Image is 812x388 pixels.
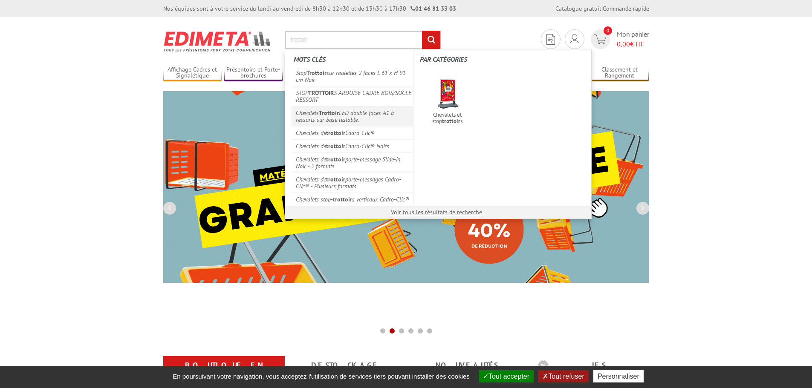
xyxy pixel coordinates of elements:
em: trottoir [326,129,345,137]
span: € HT [617,39,649,49]
img: chevalets_de_rue_a_ressorts_base_lestable_gris_alu_215323.jpg [430,76,465,112]
span: 0,00 [617,40,630,48]
a: Destockage [295,358,396,373]
div: | [555,4,649,13]
a: Chevalets detrottoirporte-message Slide-in Noir - 2 formats [292,152,414,172]
label: Par catégories [420,50,584,69]
strong: 01 46 81 33 03 [410,5,456,12]
input: Rechercher un produit ou une référence... [285,31,441,49]
a: StopTrottoirsur roulettes 2 faces L 61 x H 91 cm Noir [292,66,414,86]
a: Classement et Rangement [590,66,649,80]
em: Trottoir [306,69,327,77]
em: TROTTOIR [308,89,334,97]
div: Rechercher un produit ou une référence... [285,49,592,219]
em: Trottoir [319,109,339,117]
img: Présentoir, panneau, stand - Edimeta - PLV, affichage, mobilier bureau, entreprise [163,26,272,57]
b: Les promotions [538,358,644,375]
a: ChevaletsTrottoirLED double-faces A1 à ressorts sur base lestable. [292,106,414,126]
a: Chevalets detrottoirporte-messages Cadro-Clic® - Plusieurs formats [292,172,414,193]
em: trottoir [326,175,345,183]
em: trottoir [326,155,345,163]
button: Tout refuser [538,370,588,382]
a: Chevalets detrottoirCadro-Clic® [292,126,414,139]
a: Catalogue gratuit [555,5,601,12]
span: En poursuivant votre navigation, vous acceptez l'utilisation de services tiers pouvant installer ... [168,373,474,380]
div: Nos équipes sont à votre service du lundi au vendredi de 8h30 à 12h30 et de 13h30 à 17h30 [163,4,456,13]
em: trottoir [442,118,460,125]
a: nouveautés [416,358,517,373]
span: Mon panier [617,29,649,49]
img: devis rapide [594,34,607,44]
span: 0 [604,26,612,35]
a: Commande rapide [603,5,649,12]
a: Présentoirs et Porte-brochures [224,66,283,80]
em: trottoir [333,195,352,203]
a: STOPTROTTOIRS ARDOISE CADRE BOIS/SOCLE RESSORT [292,86,414,106]
em: trottoir [326,142,345,150]
a: Voir tous les résultats de recherche [391,208,482,216]
a: Chevalets detrottoirCadro-Clic® Noirs [292,139,414,152]
a: Chevalets et stoptrottoirs [420,74,475,127]
input: rechercher [422,31,440,49]
a: Chevalets stop-trottoirs verticaux Cadro-Clic® [292,193,414,206]
span: Mots clés [294,55,326,63]
button: Personnaliser (fenêtre modale) [593,370,644,382]
img: devis rapide [546,34,555,45]
button: Tout accepter [479,370,534,382]
img: devis rapide [570,34,579,44]
span: Chevalets et stop s [422,112,472,124]
a: devis rapide 0 Mon panier 0,00€ HT [589,29,649,49]
a: Affichage Cadres et Signalétique [163,66,222,80]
